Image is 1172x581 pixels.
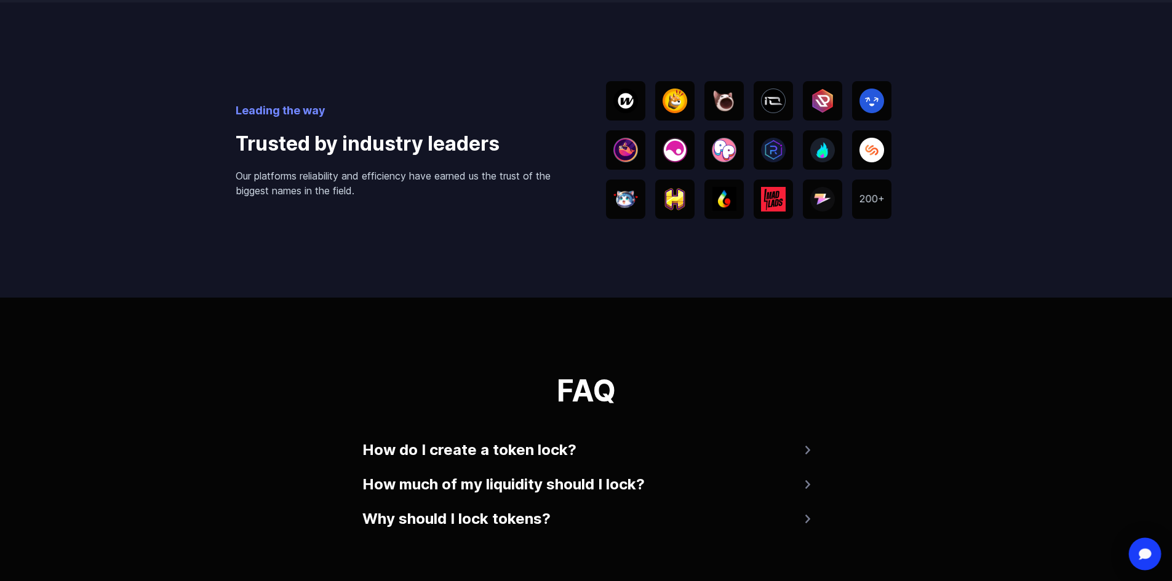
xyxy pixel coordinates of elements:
img: Radyum [761,138,786,162]
button: How much of my liquidity should I lock? [362,470,810,499]
img: Pool Party [712,138,736,162]
img: Zeus [810,187,835,211]
img: IOnet [761,89,786,113]
p: Leading the way [236,102,567,119]
img: SEND [859,89,884,113]
button: How do I create a token lock? [362,435,810,465]
img: Elixir Games [663,138,687,162]
img: Solend [859,138,884,162]
img: UpRock [810,89,835,113]
img: Whales market [613,138,638,162]
img: Popcat [712,89,736,113]
button: Why should I lock tokens? [362,504,810,534]
div: Open Intercom Messenger [1129,538,1162,571]
h3: FAQ [362,376,810,406]
p: Our platforms reliability and efficiency have earned us the trust of the biggest names in the field. [236,168,567,198]
img: Honeyland [663,188,687,210]
h4: Trusted by industry leaders [236,129,567,159]
img: SolBlaze [810,138,835,162]
img: BONK [663,89,687,113]
img: WEN [613,190,638,208]
img: Wornhole [613,89,638,113]
img: Turbos [712,187,736,211]
img: MadLads [761,187,786,211]
img: 200+ [859,195,884,203]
